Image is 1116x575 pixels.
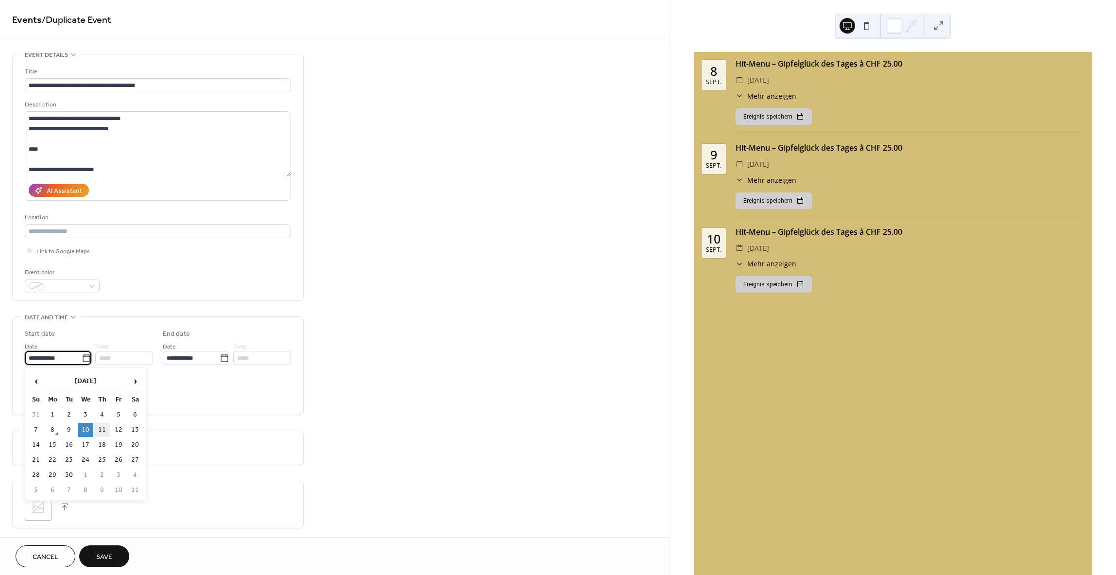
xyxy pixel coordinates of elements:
[33,552,58,562] span: Cancel
[747,259,796,269] span: Mehr anzeigen
[747,175,796,185] span: Mehr anzeigen
[47,186,82,196] div: AI Assistant
[94,453,110,467] td: 25
[736,226,1084,238] div: Hit-Menu – Gipfelglück des Tages à CHF 25.00
[736,58,1084,70] div: Hit-Menu – Gipfelglück des Tages à CHF 25.00
[29,371,43,391] span: ‹
[25,313,68,323] span: Date and time
[747,243,769,254] span: [DATE]
[747,158,769,170] span: [DATE]
[79,545,129,567] button: Save
[45,483,60,497] td: 6
[61,408,77,422] td: 2
[736,142,1084,154] div: Hit-Menu – Gipfelglück des Tages à CHF 25.00
[736,91,796,101] button: ​Mehr anzeigen
[111,438,126,452] td: 19
[25,100,289,110] div: Description
[747,91,796,101] span: Mehr anzeigen
[42,11,111,30] span: / Duplicate Event
[736,108,812,125] button: Ereignis speichern
[111,453,126,467] td: 26
[78,423,93,437] td: 10
[78,453,93,467] td: 24
[45,438,60,452] td: 15
[706,247,721,253] div: Sept.
[163,342,176,352] span: Date
[736,158,743,170] div: ​
[45,468,60,482] td: 29
[45,453,60,467] td: 22
[706,163,721,169] div: Sept.
[25,67,289,77] div: Title
[707,233,721,245] div: 10
[94,423,110,437] td: 11
[127,483,143,497] td: 11
[736,74,743,86] div: ​
[736,259,743,269] div: ​
[710,149,717,161] div: 9
[736,175,796,185] button: ​Mehr anzeigen
[45,393,60,407] th: Mo
[25,493,52,521] div: ;
[95,342,109,352] span: Time
[747,74,769,86] span: [DATE]
[127,423,143,437] td: 13
[25,212,289,223] div: Location
[28,453,44,467] td: 21
[127,453,143,467] td: 27
[61,423,77,437] td: 9
[28,408,44,422] td: 31
[45,423,60,437] td: 8
[61,393,77,407] th: Tu
[736,175,743,185] div: ​
[127,408,143,422] td: 6
[94,468,110,482] td: 2
[25,267,98,278] div: Event color
[127,438,143,452] td: 20
[710,65,717,77] div: 8
[36,246,90,257] span: Link to Google Maps
[45,371,126,392] th: [DATE]
[111,483,126,497] td: 10
[128,371,142,391] span: ›
[163,329,190,339] div: End date
[94,483,110,497] td: 9
[28,393,44,407] th: Su
[736,259,796,269] button: ​Mehr anzeigen
[127,468,143,482] td: 4
[78,468,93,482] td: 1
[111,393,126,407] th: Fr
[736,91,743,101] div: ​
[29,184,89,197] button: AI Assistant
[25,50,68,60] span: Event details
[45,408,60,422] td: 1
[96,552,112,562] span: Save
[111,468,126,482] td: 3
[736,276,812,293] button: Ereignis speichern
[25,342,38,352] span: Date
[706,79,721,86] div: Sept.
[127,393,143,407] th: Sa
[25,329,55,339] div: Start date
[12,11,42,30] a: Events
[111,423,126,437] td: 12
[736,243,743,254] div: ​
[94,438,110,452] td: 18
[111,408,126,422] td: 5
[28,483,44,497] td: 5
[16,545,75,567] a: Cancel
[78,408,93,422] td: 3
[61,438,77,452] td: 16
[78,393,93,407] th: We
[78,438,93,452] td: 17
[736,192,812,209] button: Ereignis speichern
[94,393,110,407] th: Th
[78,483,93,497] td: 8
[61,483,77,497] td: 7
[94,408,110,422] td: 4
[28,423,44,437] td: 7
[61,468,77,482] td: 30
[61,453,77,467] td: 23
[233,342,247,352] span: Time
[28,468,44,482] td: 28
